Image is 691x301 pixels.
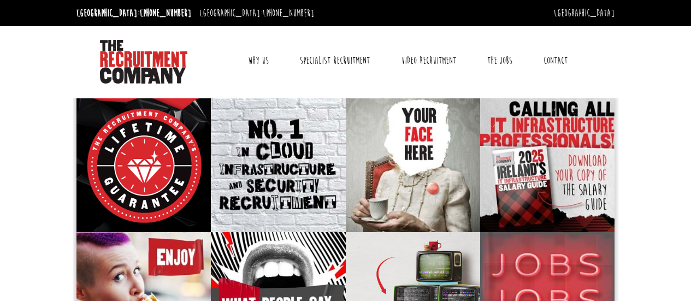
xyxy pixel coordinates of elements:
[479,47,521,74] a: The Jobs
[240,47,277,74] a: Why Us
[292,47,378,74] a: Specialist Recruitment
[140,7,191,19] a: [PHONE_NUMBER]
[74,4,194,22] li: [GEOGRAPHIC_DATA]:
[554,7,615,19] a: [GEOGRAPHIC_DATA]
[100,40,187,84] img: The Recruitment Company
[535,47,576,74] a: Contact
[197,4,317,22] li: [GEOGRAPHIC_DATA]:
[393,47,464,74] a: Video Recruitment
[263,7,314,19] a: [PHONE_NUMBER]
